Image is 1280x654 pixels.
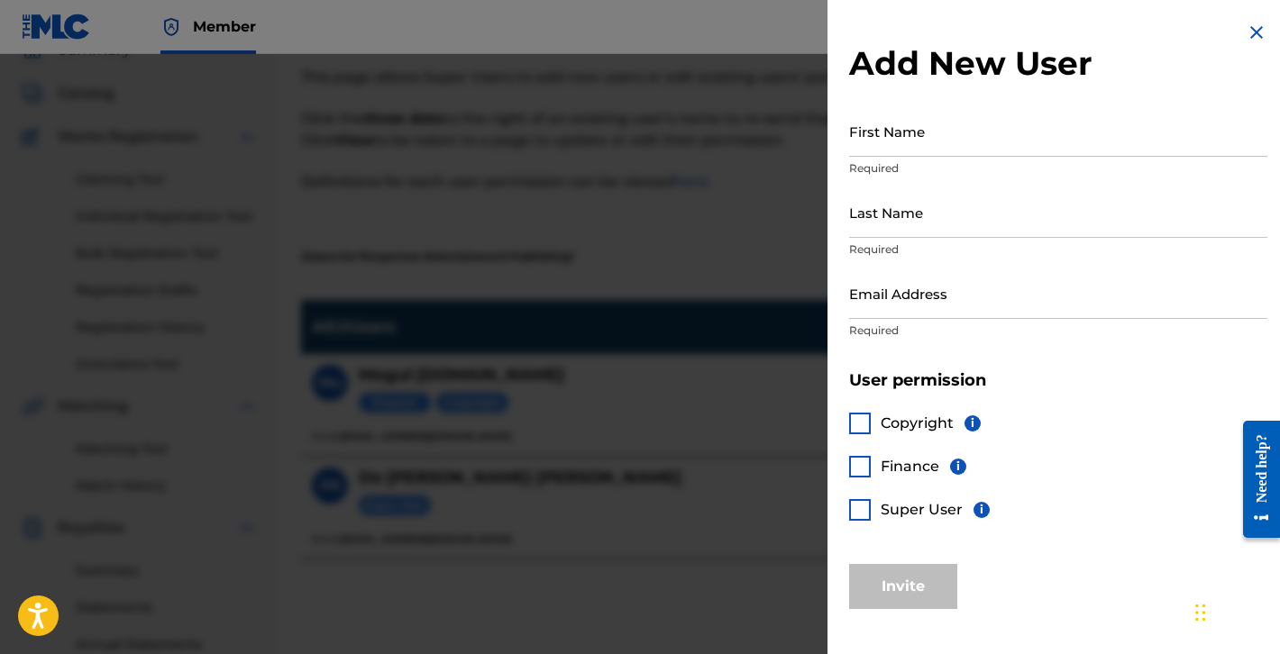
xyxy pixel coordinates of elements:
[849,322,1267,339] p: Required
[22,14,91,40] img: MLC Logo
[881,414,954,431] span: Copyright
[849,370,1267,391] h5: User permission
[950,459,966,475] span: i
[193,16,256,37] span: Member
[1230,406,1280,551] iframe: Resource Center
[881,458,939,475] span: Finance
[849,43,1267,84] h2: Add New User
[1195,586,1206,640] div: Drag
[974,502,990,518] span: i
[1190,568,1280,654] iframe: Chat Widget
[160,16,182,38] img: Top Rightsholder
[881,501,963,518] span: Super User
[965,415,981,431] span: i
[849,241,1267,258] p: Required
[849,160,1267,177] p: Required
